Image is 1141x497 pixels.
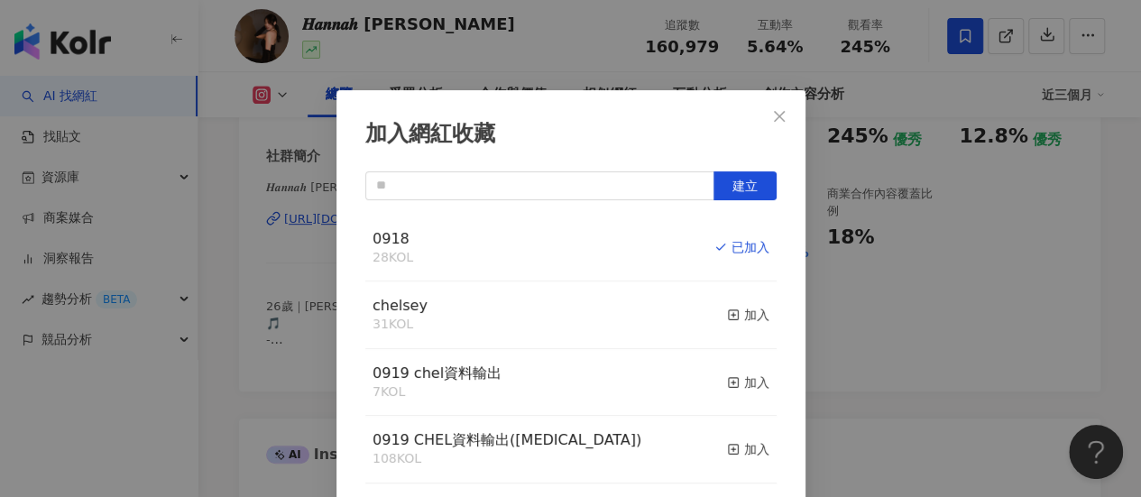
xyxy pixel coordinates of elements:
[713,171,777,200] button: 建立
[772,109,787,124] span: close
[373,297,428,314] span: chelsey
[373,431,641,448] span: 0919 CHEL資料輸出([MEDICAL_DATA])
[727,373,769,392] div: 加入
[714,229,769,267] button: 已加入
[727,430,769,468] button: 加入
[727,364,769,401] button: 加入
[373,364,501,382] span: 0919 chel資料輸出
[373,230,409,247] span: 0918
[373,383,501,401] div: 7 KOL
[727,439,769,459] div: 加入
[373,316,428,334] div: 31 KOL
[727,305,769,325] div: 加入
[373,366,501,381] a: 0919 chel資料輸出
[373,299,428,313] a: chelsey
[373,249,413,267] div: 28 KOL
[365,119,777,150] div: 加入網紅收藏
[373,450,641,468] div: 108 KOL
[761,98,797,134] button: Close
[714,237,769,257] div: 已加入
[373,433,641,447] a: 0919 CHEL資料輸出([MEDICAL_DATA])
[727,296,769,334] button: 加入
[732,179,758,193] span: 建立
[373,232,409,246] a: 0918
